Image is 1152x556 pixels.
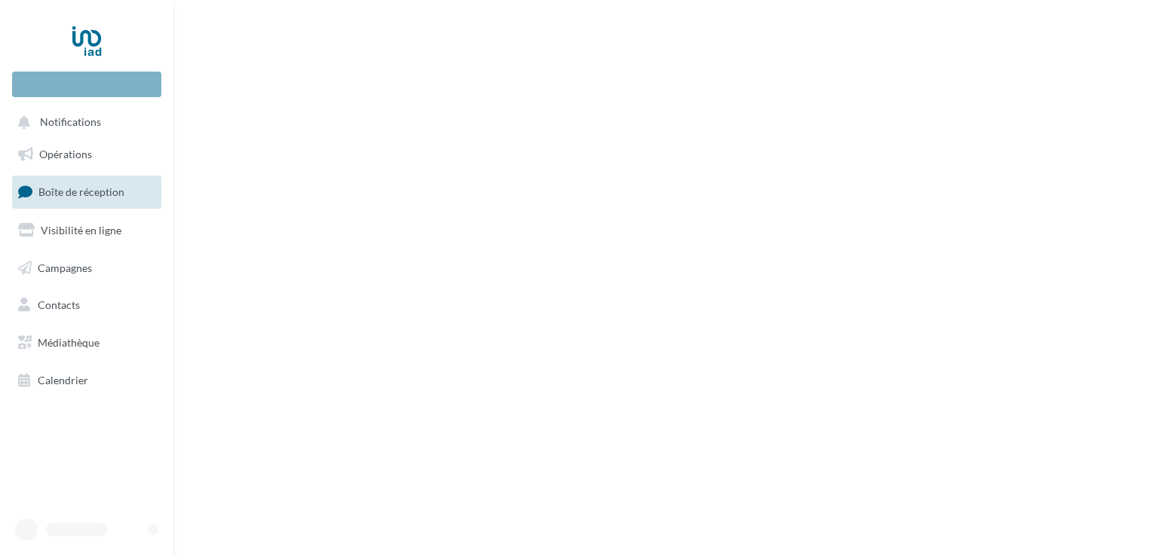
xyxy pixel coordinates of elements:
[9,215,164,246] a: Visibilité en ligne
[9,289,164,321] a: Contacts
[41,224,121,237] span: Visibilité en ligne
[9,365,164,396] a: Calendrier
[9,139,164,170] a: Opérations
[39,148,92,160] span: Opérations
[9,252,164,284] a: Campagnes
[38,185,124,198] span: Boîte de réception
[38,336,100,349] span: Médiathèque
[9,176,164,208] a: Boîte de réception
[38,298,80,311] span: Contacts
[9,327,164,359] a: Médiathèque
[40,116,101,129] span: Notifications
[38,261,92,273] span: Campagnes
[38,374,88,386] span: Calendrier
[12,72,161,97] div: Nouvelle campagne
